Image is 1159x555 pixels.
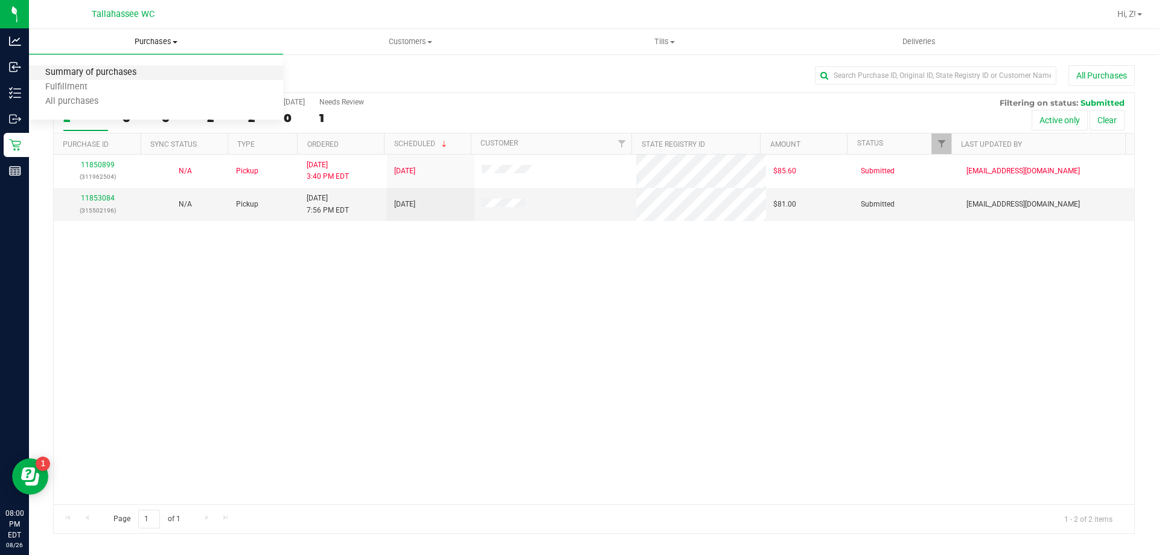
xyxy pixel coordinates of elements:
[538,36,791,47] span: Tills
[29,97,115,107] span: All purchases
[1117,9,1136,19] span: Hi, Z!
[773,199,796,210] span: $81.00
[61,171,134,182] p: (311962504)
[29,29,283,54] a: Purchases Summary of purchases Fulfillment All purchases
[611,133,631,154] a: Filter
[63,140,109,149] a: Purchase ID
[284,36,537,47] span: Customers
[481,139,518,147] a: Customer
[815,66,1056,85] input: Search Purchase ID, Original ID, State Registry ID or Customer Name...
[9,61,21,73] inline-svg: Inbound
[394,140,449,148] a: Scheduled
[773,165,796,177] span: $85.60
[394,199,415,210] span: [DATE]
[81,194,115,202] a: 11853084
[1055,510,1122,528] span: 1 - 2 of 2 items
[92,9,155,19] span: Tallahassee WC
[9,113,21,125] inline-svg: Outbound
[103,510,190,528] span: Page of 1
[1000,98,1078,107] span: Filtering on status:
[179,165,192,177] button: N/A
[1032,110,1088,130] button: Active only
[36,457,50,471] iframe: Resource center unread badge
[886,36,952,47] span: Deliveries
[307,193,349,216] span: [DATE] 7:56 PM EDT
[236,165,258,177] span: Pickup
[61,205,134,216] p: (315502196)
[961,140,1022,149] a: Last Updated By
[5,541,24,550] p: 08/26
[307,140,339,149] a: Ordered
[1068,65,1135,86] button: All Purchases
[12,458,48,495] iframe: Resource center
[150,140,197,149] a: Sync Status
[537,29,791,54] a: Tills
[792,29,1046,54] a: Deliveries
[642,140,705,149] a: State Registry ID
[9,139,21,151] inline-svg: Retail
[857,139,883,147] a: Status
[966,199,1080,210] span: [EMAIL_ADDRESS][DOMAIN_NAME]
[5,508,24,541] p: 08:00 PM EDT
[29,36,283,47] span: Purchases
[179,199,192,210] button: N/A
[283,29,537,54] a: Customers
[319,98,364,106] div: Needs Review
[9,165,21,177] inline-svg: Reports
[394,165,415,177] span: [DATE]
[9,87,21,99] inline-svg: Inventory
[179,200,192,208] span: Not Applicable
[138,510,160,528] input: 1
[319,111,364,125] div: 1
[1090,110,1125,130] button: Clear
[307,159,349,182] span: [DATE] 3:40 PM EDT
[966,165,1080,177] span: [EMAIL_ADDRESS][DOMAIN_NAME]
[284,111,305,125] div: 0
[1081,98,1125,107] span: Submitted
[770,140,800,149] a: Amount
[29,82,104,92] span: Fulfillment
[9,35,21,47] inline-svg: Analytics
[81,161,115,169] a: 11850899
[284,98,305,106] div: [DATE]
[861,165,895,177] span: Submitted
[861,199,895,210] span: Submitted
[179,167,192,175] span: Not Applicable
[29,68,153,78] span: Summary of purchases
[931,133,951,154] a: Filter
[237,140,255,149] a: Type
[236,199,258,210] span: Pickup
